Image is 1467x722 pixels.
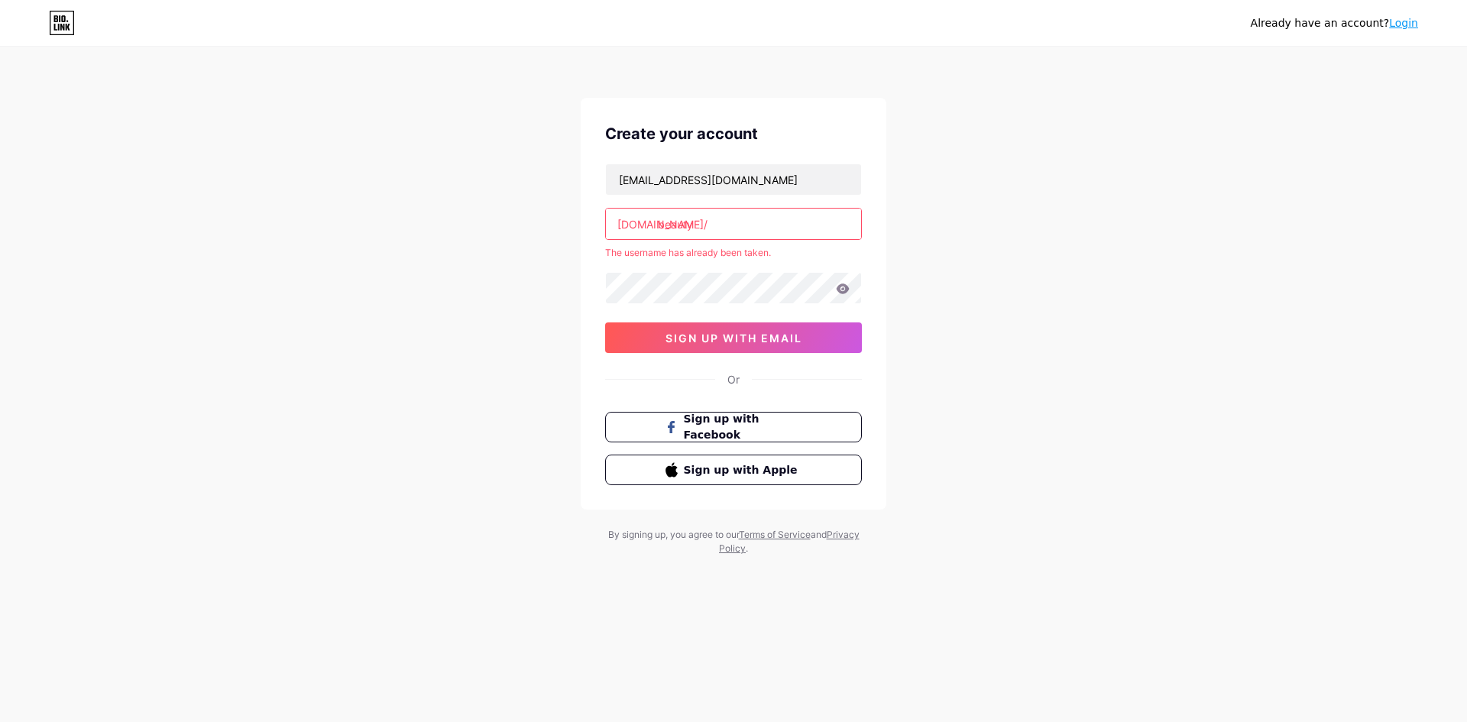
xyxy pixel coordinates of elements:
button: Sign up with Apple [605,455,862,485]
span: Sign up with Apple [684,462,802,478]
span: sign up with email [665,332,802,345]
a: Login [1389,17,1418,29]
input: username [606,209,861,239]
div: By signing up, you agree to our and . [604,528,863,555]
div: [DOMAIN_NAME]/ [617,216,708,232]
div: Or [727,371,740,387]
div: Already have an account? [1251,15,1418,31]
button: sign up with email [605,322,862,353]
div: Create your account [605,122,862,145]
span: Sign up with Facebook [684,411,802,443]
button: Sign up with Facebook [605,412,862,442]
a: Terms of Service [739,529,811,540]
input: Email [606,164,861,195]
div: The username has already been taken. [605,246,862,260]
